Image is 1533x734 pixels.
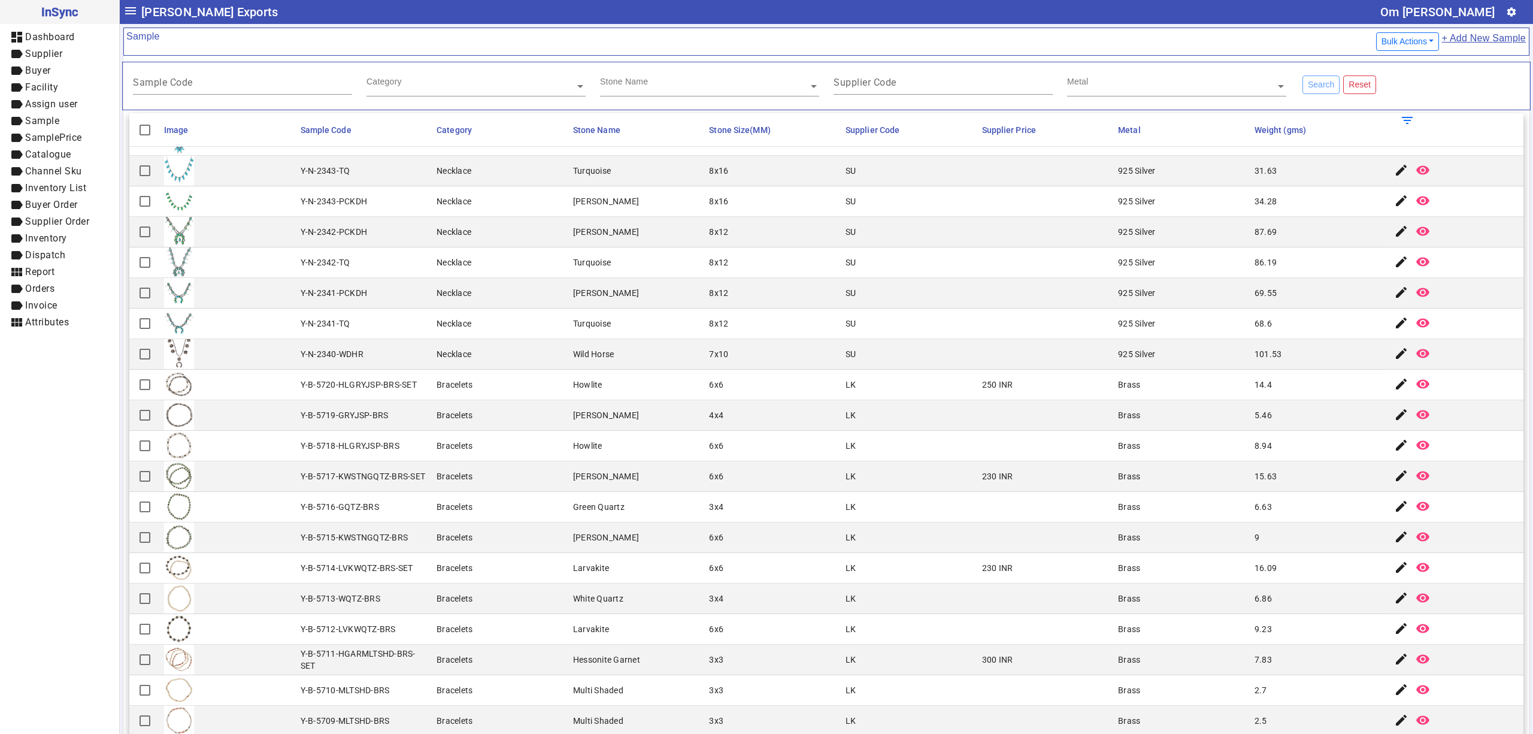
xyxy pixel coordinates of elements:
mat-icon: remove_red_eye [1416,652,1430,666]
div: 3x3 [709,715,723,727]
div: 69.55 [1255,287,1277,299]
span: Sample [25,115,59,126]
span: Assign user [25,98,78,110]
mat-icon: label [10,64,24,78]
div: LK [846,654,856,666]
div: LK [846,623,856,635]
div: LK [846,409,856,421]
div: LK [846,379,856,391]
div: 6x6 [709,531,723,543]
div: 3x3 [709,684,723,696]
div: Bracelets [437,409,472,421]
div: 925 Silver [1118,318,1156,330]
img: 23610ef9-a130-4e80-9b17-3d3350c16d7b [164,553,194,583]
span: Report [25,266,54,277]
div: 86.19 [1255,256,1277,268]
div: Brass [1118,593,1140,605]
div: Howlite [573,440,602,452]
mat-icon: edit [1394,713,1408,727]
div: [PERSON_NAME] [573,409,639,421]
div: Metal [1067,75,1088,87]
mat-icon: label [10,198,24,212]
div: Y-B-5709-MLTSHD-BRS [301,715,390,727]
div: Y-B-5711-HGARMLTSHD-BRS-SET [301,648,430,672]
div: Turquoise [573,318,611,330]
img: 5637985f-6718-4a6d-8afb-41b22432e8bf [164,186,194,216]
mat-icon: filter_list [1400,113,1414,128]
div: Brass [1118,440,1140,452]
img: a295ca4a-8f17-4e60-b567-16b306997aa5 [164,522,194,552]
mat-icon: menu [123,4,138,18]
div: Brass [1118,409,1140,421]
mat-icon: view_module [10,265,24,279]
div: Y-N-2343-TQ [301,165,350,177]
mat-icon: remove_red_eye [1416,591,1430,605]
div: Bracelets [437,440,472,452]
div: 8.94 [1255,440,1272,452]
mat-icon: edit [1394,438,1408,452]
img: 09d9a210-98e3-4a16-895b-f9517c9dc4a7 [164,156,194,186]
div: 87.69 [1255,226,1277,238]
div: 6x6 [709,440,723,452]
mat-icon: edit [1394,499,1408,514]
div: Hessonite Garnet [573,654,640,666]
div: 6x6 [709,562,723,574]
mat-icon: edit [1394,163,1408,177]
div: SU [846,287,856,299]
div: LK [846,470,856,482]
div: Category [366,75,402,87]
div: Necklace [437,318,471,330]
div: SU [846,348,856,360]
mat-icon: label [10,181,24,195]
span: Weight (gms) [1255,125,1306,135]
div: Multi Shaded [573,715,623,727]
img: 07bef271-27db-4301-9da6-77ec9369a7d3 [164,247,194,277]
mat-icon: label [10,97,24,111]
div: 8x12 [709,318,728,330]
span: Metal [1118,125,1141,135]
div: 925 Silver [1118,165,1156,177]
div: Stone Name [600,75,648,87]
div: 7x10 [709,348,728,360]
img: 5ec5f69e-0592-4792-8574-1bf2d9f53126 [164,309,194,339]
img: 2a46006c-23a7-430c-a4c9-eee71dbbb931 [164,584,194,614]
button: Bulk Actions [1376,32,1440,51]
a: + Add New Sample [1441,31,1526,53]
div: LK [846,531,856,543]
div: SU [846,256,856,268]
div: Larvakite [573,562,609,574]
span: [PERSON_NAME] Exports [141,2,278,22]
div: 3x4 [709,501,723,513]
mat-icon: remove_red_eye [1416,194,1430,208]
div: White Quartz [573,593,623,605]
div: Necklace [437,348,471,360]
span: SamplePrice [25,132,82,143]
mat-icon: label [10,282,24,296]
div: Necklace [437,287,471,299]
div: Bracelets [437,379,472,391]
mat-icon: remove_red_eye [1416,560,1430,575]
div: Brass [1118,654,1140,666]
div: 8x12 [709,287,728,299]
mat-icon: view_module [10,315,24,330]
mat-icon: label [10,131,24,145]
div: Multi Shaded [573,684,623,696]
span: Orders [25,283,54,294]
mat-icon: remove_red_eye [1416,285,1430,300]
div: [PERSON_NAME] [573,195,639,207]
span: Image [164,125,189,135]
span: Stone Size(MM) [709,125,770,135]
span: Supplier Code [846,125,899,135]
div: Y-N-2342-TQ [301,256,350,268]
div: Turquoise [573,256,611,268]
div: Wild Horse [573,348,614,360]
div: Y-B-5712-LVKWQTZ-BRS [301,623,396,635]
mat-card-header: Sample [123,28,1529,56]
div: Brass [1118,379,1140,391]
span: Facility [25,81,58,93]
div: 34.28 [1255,195,1277,207]
div: 31.63 [1255,165,1277,177]
span: Supplier Price [982,125,1036,135]
div: 6.86 [1255,593,1272,605]
mat-icon: edit [1394,530,1408,544]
